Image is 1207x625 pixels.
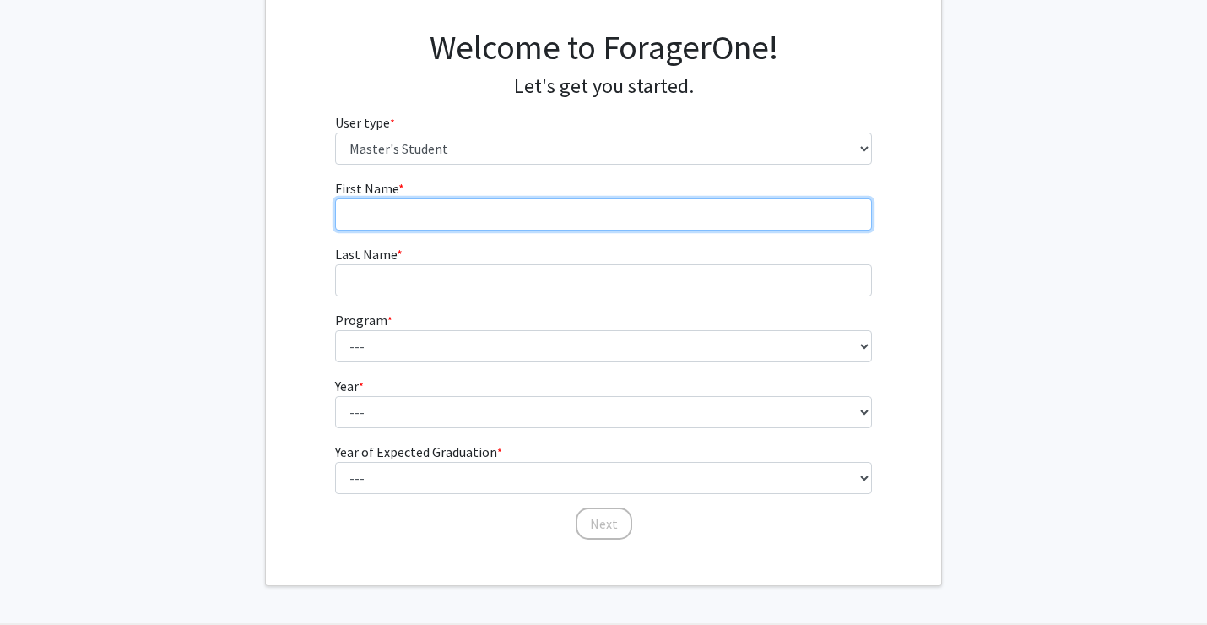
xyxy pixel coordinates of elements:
[13,549,72,612] iframe: Chat
[335,74,873,99] h4: Let's get you started.
[576,508,632,540] button: Next
[335,27,873,68] h1: Welcome to ForagerOne!
[335,376,364,396] label: Year
[335,246,397,263] span: Last Name
[335,180,398,197] span: First Name
[335,310,392,330] label: Program
[335,442,502,462] label: Year of Expected Graduation
[335,112,395,133] label: User type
